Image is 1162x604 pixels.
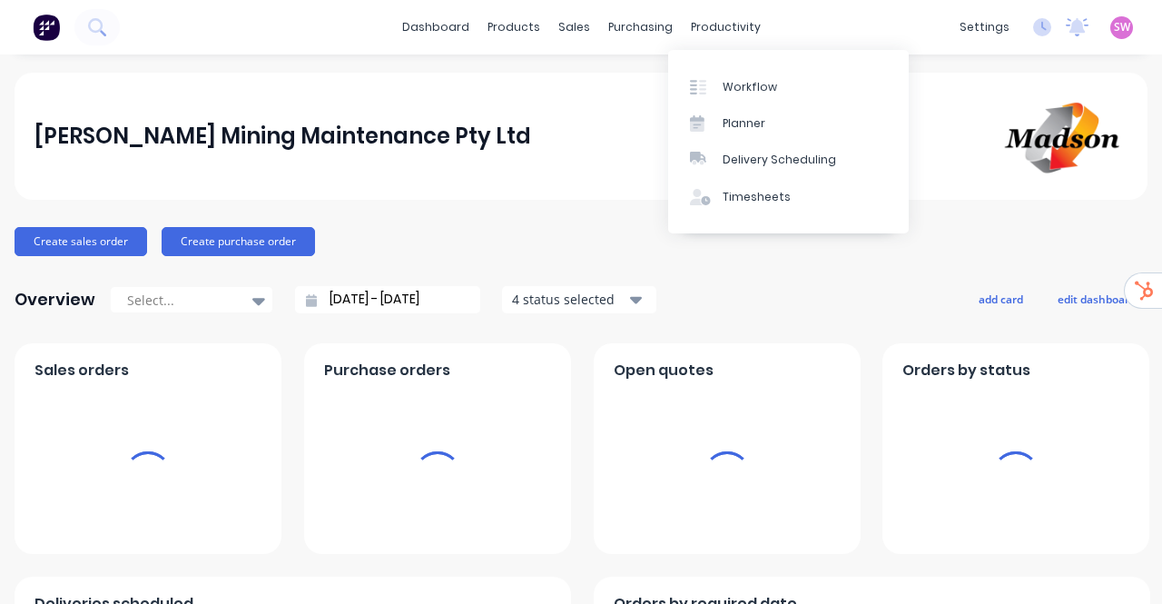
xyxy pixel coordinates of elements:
div: sales [549,14,599,41]
span: Orders by status [902,360,1030,381]
button: Create sales order [15,227,147,256]
a: Delivery Scheduling [668,142,909,178]
img: Factory [33,14,60,41]
div: Planner [723,115,765,132]
span: Purchase orders [324,360,450,381]
div: Timesheets [723,189,791,205]
button: add card [967,287,1035,311]
div: Delivery Scheduling [723,152,836,168]
div: 4 status selected [512,290,626,309]
div: productivity [682,14,770,41]
div: Workflow [723,79,777,95]
button: Create purchase order [162,227,315,256]
div: purchasing [599,14,682,41]
button: edit dashboard [1046,287,1147,311]
img: Madson Mining Maintenance Pty Ltd [1000,94,1128,179]
div: settings [950,14,1019,41]
a: dashboard [393,14,478,41]
a: Planner [668,105,909,142]
button: 4 status selected [502,286,656,313]
a: Timesheets [668,179,909,215]
span: Open quotes [614,360,714,381]
div: Overview [15,282,95,318]
span: SW [1114,19,1130,35]
a: Workflow [668,68,909,104]
div: [PERSON_NAME] Mining Maintenance Pty Ltd [34,118,531,154]
div: products [478,14,549,41]
span: Sales orders [34,360,129,381]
